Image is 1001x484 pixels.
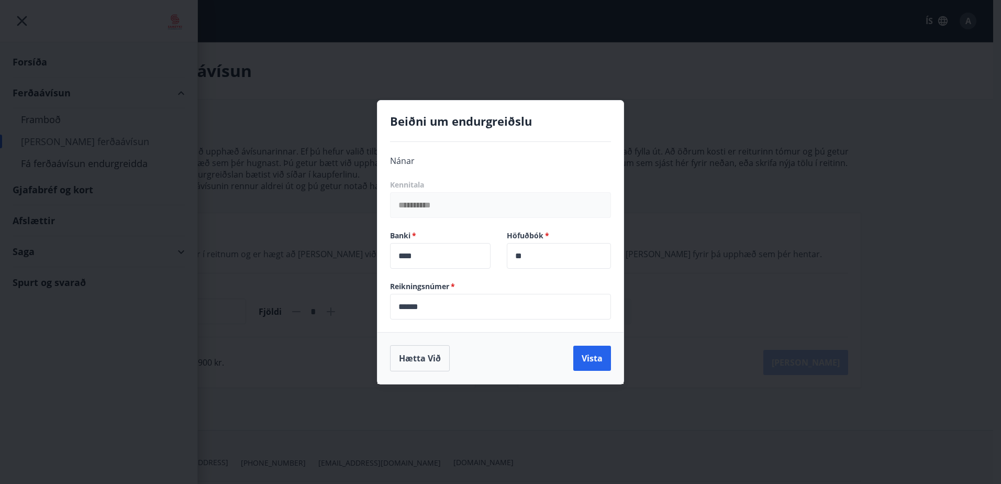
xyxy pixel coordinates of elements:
label: Banki [390,230,494,241]
h4: Beiðni um endurgreiðslu [390,113,611,129]
button: Vista [573,346,611,371]
label: Höfuðbók [507,230,611,241]
span: Nánar [390,155,415,167]
label: Kennitala [390,180,611,190]
button: Hætta við [390,345,450,371]
label: Reikningsnúmer [390,281,611,292]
